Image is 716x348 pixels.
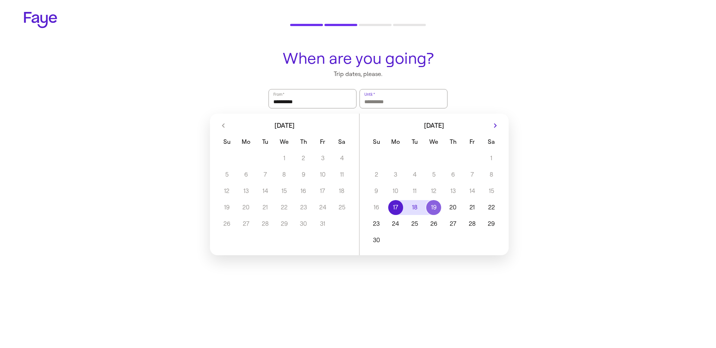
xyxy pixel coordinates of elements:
button: 22 [482,200,501,215]
span: Saturday [483,135,500,149]
span: Tuesday [406,135,423,149]
button: 20 [443,200,462,215]
span: [DATE] [424,122,444,129]
label: Until [364,91,376,98]
span: Monday [387,135,404,149]
span: Tuesday [256,135,274,149]
span: Wednesday [425,135,443,149]
span: Saturday [333,135,351,149]
button: 19 [424,200,443,215]
span: Friday [464,135,481,149]
button: 21 [463,200,482,215]
button: 29 [482,216,501,231]
span: Sunday [368,135,385,149]
button: 17 [386,200,405,215]
button: 27 [443,216,462,231]
h1: When are you going? [264,50,452,67]
button: Next month [489,120,501,132]
label: From [273,91,285,98]
span: Sunday [218,135,236,149]
button: 28 [463,216,482,231]
button: 26 [424,216,443,231]
span: Wednesday [276,135,293,149]
button: 18 [405,200,424,215]
span: [DATE] [274,122,295,129]
button: 24 [386,216,405,231]
button: 25 [405,216,424,231]
span: Friday [314,135,332,149]
button: 30 [367,233,386,248]
span: Monday [237,135,255,149]
span: Thursday [444,135,462,149]
span: Thursday [295,135,312,149]
p: Trip dates, please. [264,70,452,78]
button: 23 [367,216,386,231]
